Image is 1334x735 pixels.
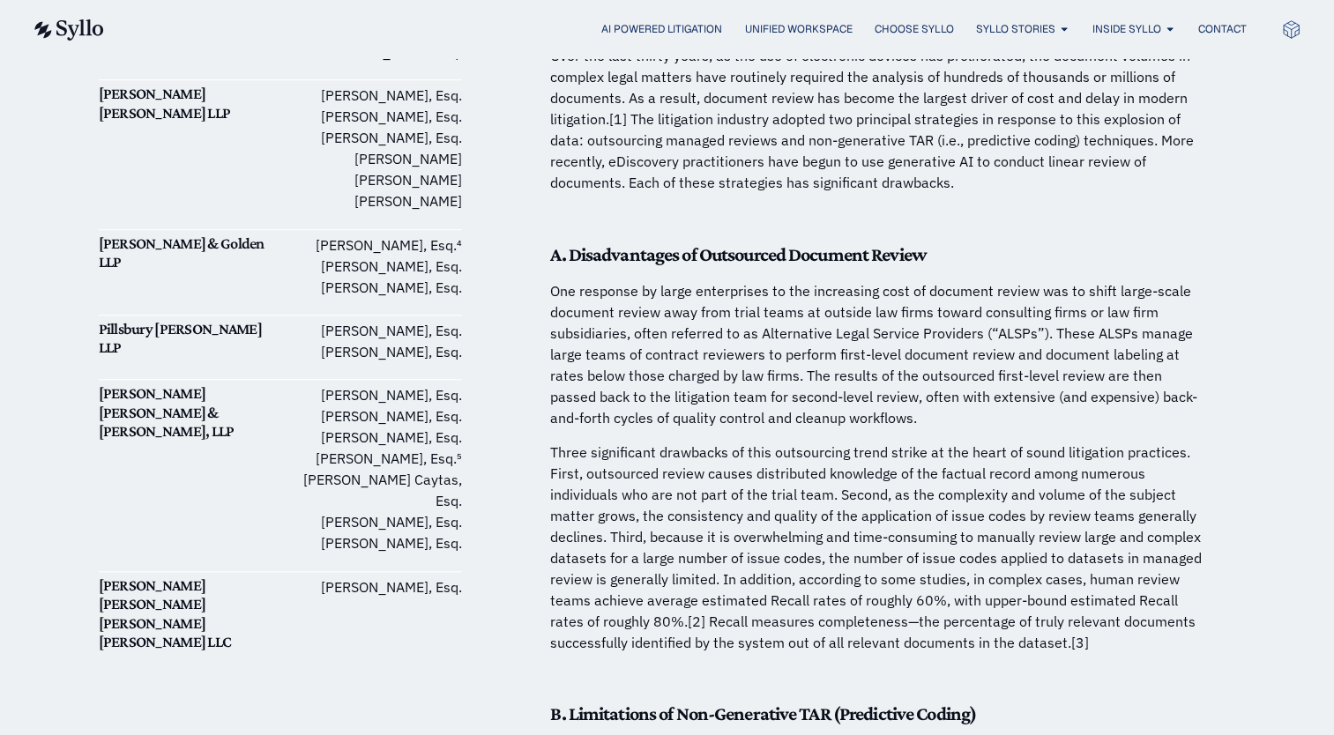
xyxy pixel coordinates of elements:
div: Menu Toggle [139,21,1246,38]
a: Unified Workspace [744,21,852,37]
strong: A. Disadvantages of Outsourced Document Review [550,243,926,265]
img: syllo [32,19,104,41]
a: Choose Syllo [874,21,953,37]
p: [PERSON_NAME], Esq. [PERSON_NAME], Esq. [280,320,462,362]
p: [PERSON_NAME], Esq. [PERSON_NAME], Esq. [PERSON_NAME], Esq. [PERSON_NAME], Esq.⁵ [PERSON_NAME] Ca... [280,384,462,553]
strong: B. Limitations of Non-Generative TAR (Predictive Coding) [550,702,976,724]
a: Contact [1197,21,1246,37]
h6: [PERSON_NAME] & Golden LLP [99,234,280,272]
h6: Pillsbury [PERSON_NAME] LLP [99,320,280,358]
p: [PERSON_NAME], Esq.⁴ [PERSON_NAME], Esq. [PERSON_NAME], Esq. [280,234,462,298]
h6: [PERSON_NAME] [PERSON_NAME] [PERSON_NAME] [PERSON_NAME] LLC [99,576,280,652]
a: Inside Syllo [1092,21,1160,37]
h6: [PERSON_NAME] [PERSON_NAME] LLP [99,85,280,122]
p: [PERSON_NAME], Esq. [PERSON_NAME], Esq. [PERSON_NAME], Esq. [PERSON_NAME] [PERSON_NAME] [PERSON_N... [280,85,462,212]
a: AI Powered Litigation [601,21,722,37]
p: One response by large enterprises to the increasing cost of document review was to shift large-sc... [550,280,1203,428]
p: Three significant drawbacks of this outsourcing trend strike at the heart of sound litigation pra... [550,442,1203,653]
p: Over the last thirty years, as the use of electronic devices has proliferated, the document volum... [550,45,1203,193]
h6: [PERSON_NAME] [PERSON_NAME] & [PERSON_NAME], LLP [99,384,280,442]
p: [PERSON_NAME], Esq. [280,576,462,598]
a: Syllo Stories [975,21,1055,37]
nav: Menu [139,21,1246,38]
